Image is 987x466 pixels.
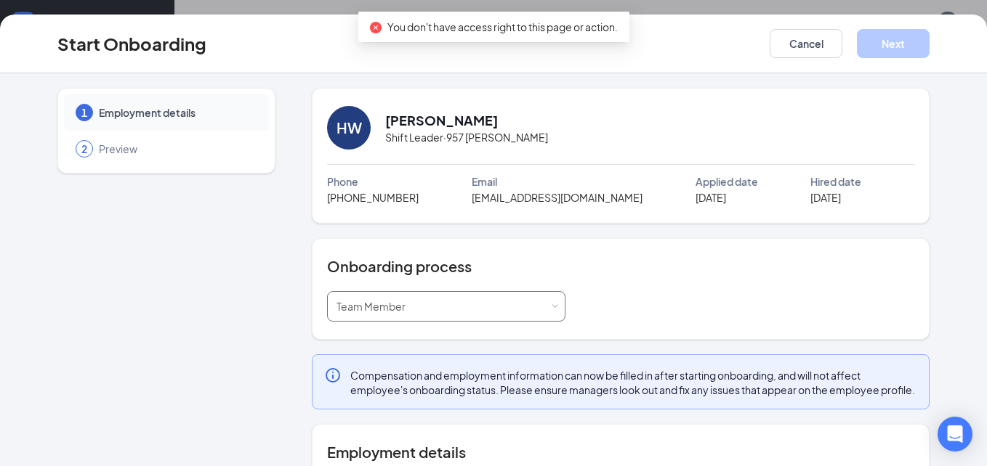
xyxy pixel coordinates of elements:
h4: Employment details [327,442,914,462]
span: Employment details [99,105,254,120]
h4: Onboarding process [327,256,914,277]
span: You don't have access right to this page or action. [387,20,618,33]
span: [DATE] [810,189,841,205]
span: 2 [81,142,87,156]
span: Hired date [810,173,861,189]
span: Applied date [696,173,758,189]
span: Shift Leader · 957 [PERSON_NAME] [385,129,548,145]
svg: Info [324,367,342,384]
div: [object Object] [337,292,416,321]
span: 1 [81,105,87,120]
div: Open Intercom Messenger [938,417,972,451]
span: Preview [99,142,254,156]
button: Next [857,29,930,58]
div: HW [337,118,362,138]
span: Phone [327,173,358,189]
span: [EMAIL_ADDRESS][DOMAIN_NAME] [472,189,642,205]
span: Email [472,173,497,189]
button: Cancel [770,29,842,58]
span: [DATE] [696,189,726,205]
span: [PHONE_NUMBER] [327,189,419,205]
h2: [PERSON_NAME] [385,111,498,129]
span: Team Member [337,300,406,313]
h3: Start Onboarding [57,31,206,56]
span: Compensation and employment information can now be filled in after starting onboarding, and will ... [350,368,917,397]
span: close-circle [370,22,382,33]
